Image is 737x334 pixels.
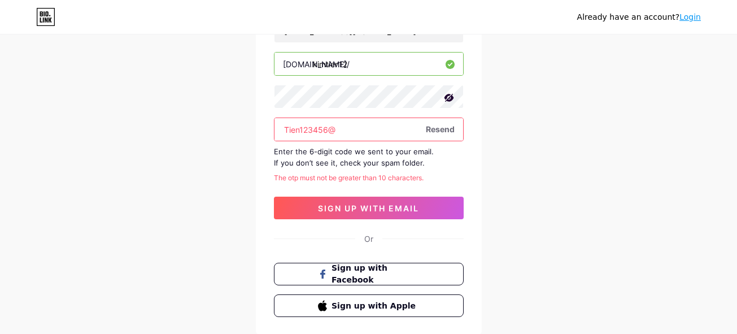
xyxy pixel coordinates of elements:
span: Resend [426,123,455,135]
input: Paste login code [274,118,463,141]
button: Sign up with Facebook [274,263,464,285]
button: sign up with email [274,197,464,219]
div: Already have an account? [577,11,701,23]
span: sign up with email [318,203,419,213]
span: Sign up with Facebook [332,262,419,286]
button: Sign up with Apple [274,294,464,317]
div: The otp must not be greater than 10 characters. [274,173,464,183]
span: Sign up with Apple [332,300,419,312]
div: Or [364,233,373,245]
div: Enter the 6-digit code we sent to your email. If you don’t see it, check your spam folder. [274,146,464,168]
input: username [274,53,463,75]
div: [DOMAIN_NAME]/ [283,58,350,70]
a: Login [679,12,701,21]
